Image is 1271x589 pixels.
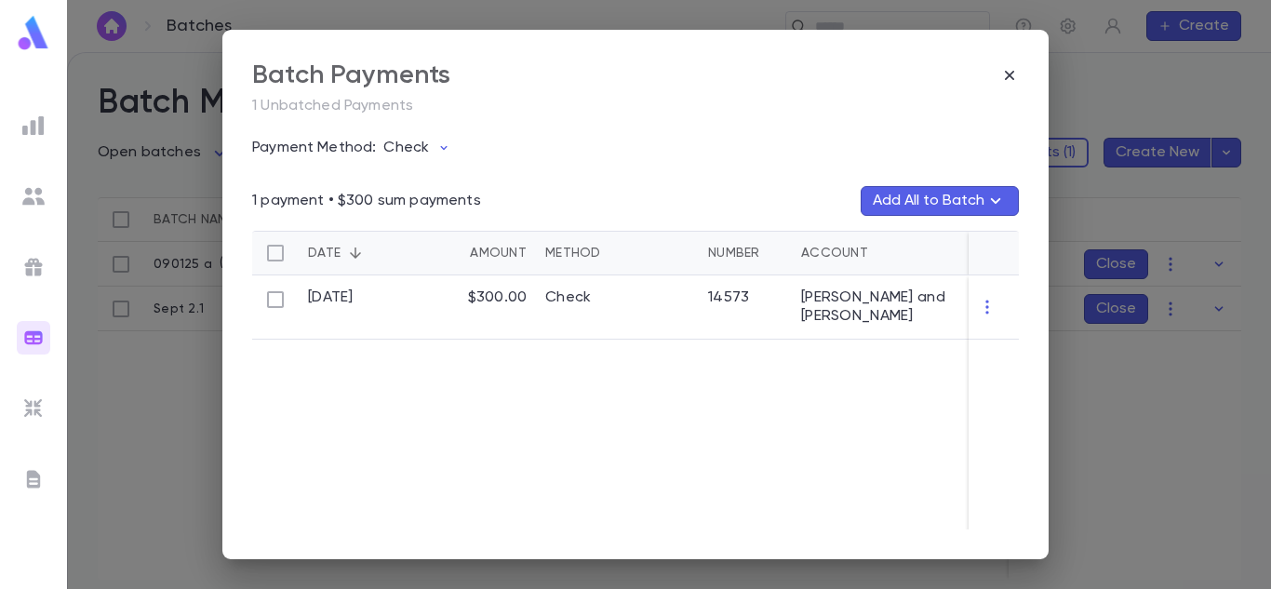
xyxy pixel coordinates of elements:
[440,238,470,268] button: Sort
[15,15,52,51] img: logo
[545,231,601,275] div: Method
[801,231,868,275] div: Account
[341,238,370,268] button: Sort
[22,256,45,278] img: campaigns_grey.99e729a5f7ee94e3726e6486bddda8f1.svg
[299,231,424,275] div: Date
[252,192,481,210] p: 1 payment • $300 sum payments
[792,231,1024,275] div: Account
[22,327,45,349] img: batches_gradient.0a22e14384a92aa4cd678275c0c39cc4.svg
[601,238,631,268] button: Sort
[252,139,376,157] p: Payment Method:
[424,231,536,275] div: Amount
[470,231,527,275] div: Amount
[545,288,591,307] div: Check
[868,238,898,268] button: Sort
[22,185,45,207] img: students_grey.60c7aba0da46da39d6d829b817ac14fc.svg
[308,288,354,307] div: [DATE]
[22,114,45,137] img: reports_grey.c525e4749d1bce6a11f5fe2a8de1b229.svg
[801,288,1015,326] div: Goldberg, Avraham and Frumie
[536,231,699,275] div: Method
[699,231,792,275] div: Number
[252,97,1019,115] p: 1 Unbatched Payments
[22,468,45,490] img: letters_grey.7941b92b52307dd3b8a917253454ce1c.svg
[308,231,341,275] div: Date
[22,397,45,420] img: imports_grey.530a8a0e642e233f2baf0ef88e8c9fcb.svg
[383,139,429,157] p: Check
[861,186,1019,216] button: Add All to Batch
[252,60,450,91] div: Batch Payments
[376,130,466,166] button: Check
[708,231,760,275] div: Number
[468,288,527,307] p: $300.00
[708,288,749,307] div: 14573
